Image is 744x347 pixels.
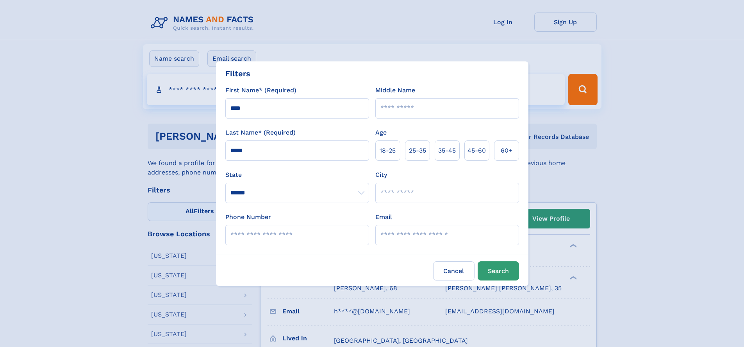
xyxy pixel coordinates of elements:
[380,146,396,155] span: 18‑25
[225,86,296,95] label: First Name* (Required)
[225,170,369,180] label: State
[225,68,250,79] div: Filters
[375,86,415,95] label: Middle Name
[375,128,387,137] label: Age
[375,170,387,180] label: City
[438,146,456,155] span: 35‑45
[409,146,426,155] span: 25‑35
[501,146,512,155] span: 60+
[225,128,296,137] label: Last Name* (Required)
[478,261,519,280] button: Search
[225,212,271,222] label: Phone Number
[433,261,475,280] label: Cancel
[375,212,392,222] label: Email
[467,146,486,155] span: 45‑60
